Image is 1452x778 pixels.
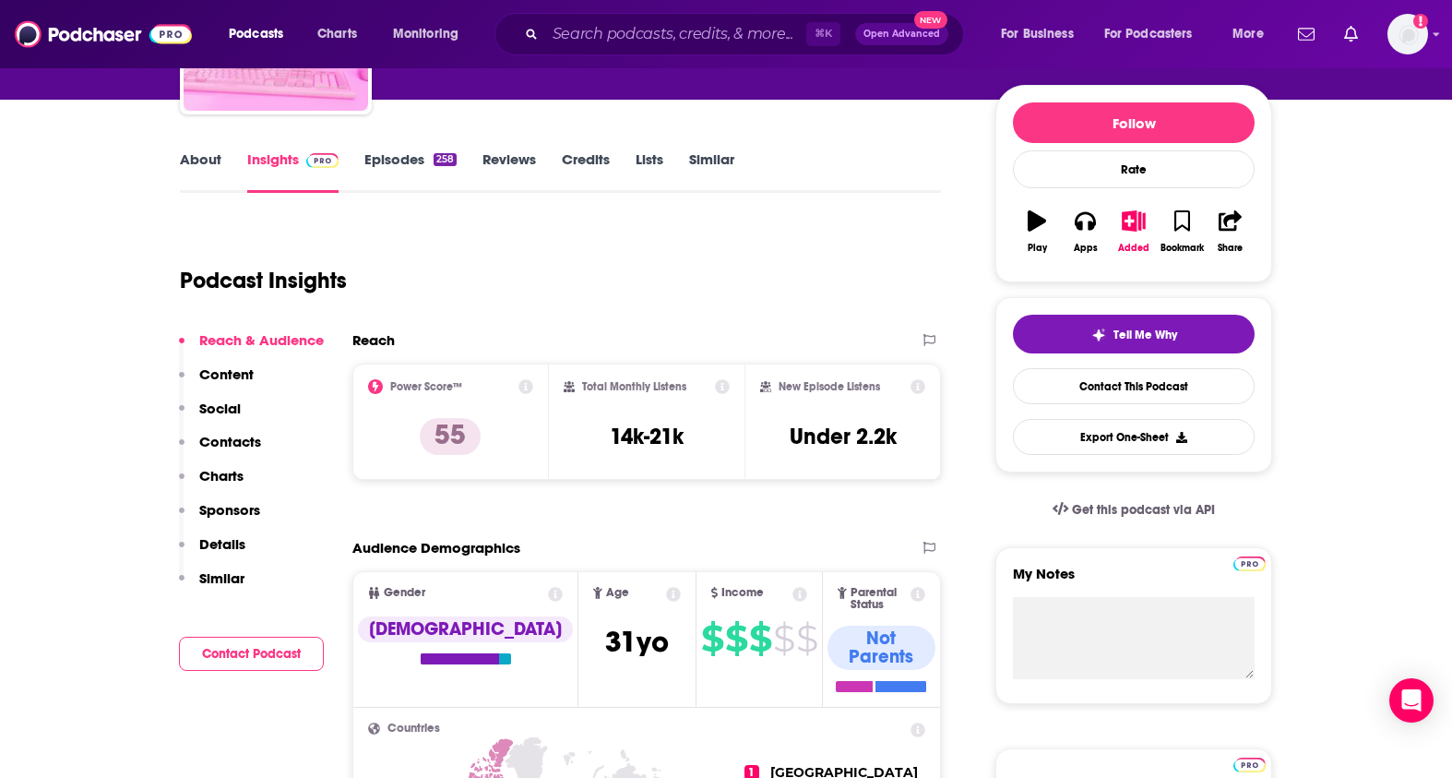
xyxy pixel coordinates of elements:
div: Search podcasts, credits, & more... [512,13,982,55]
h1: Podcast Insights [180,267,347,294]
span: Income [721,587,764,599]
button: Play [1013,198,1061,265]
span: Gender [384,587,425,599]
a: Pro website [1233,755,1266,772]
a: Credits [562,150,610,193]
span: Get this podcast via API [1072,502,1215,518]
img: Podchaser Pro [306,153,339,168]
label: My Notes [1013,565,1255,597]
span: Logged in as melrosepr [1387,14,1428,54]
div: Not Parents [827,626,935,670]
p: 55 [420,418,481,455]
span: Podcasts [229,21,283,47]
a: Pro website [1233,554,1266,571]
p: Social [199,400,241,417]
p: Sponsors [199,501,260,519]
a: Lists [636,150,663,193]
div: Bookmark [1160,243,1204,254]
a: Show notifications dropdown [1337,18,1365,50]
button: Sponsors [179,501,260,535]
a: Charts [305,19,368,49]
button: Social [179,400,241,434]
span: Countries [387,723,440,735]
a: Similar [689,150,734,193]
span: For Business [1001,21,1074,47]
span: Open Advanced [863,30,940,39]
div: Apps [1074,243,1098,254]
img: Podchaser Pro [1233,758,1266,772]
button: open menu [988,19,1097,49]
p: Similar [199,569,244,587]
h3: 14k-21k [610,423,684,450]
button: Added [1110,198,1158,265]
button: Export One-Sheet [1013,419,1255,455]
a: About [180,150,221,193]
span: For Podcasters [1104,21,1193,47]
p: Details [199,535,245,553]
button: Share [1207,198,1255,265]
span: Charts [317,21,357,47]
a: Show notifications dropdown [1291,18,1322,50]
h2: Reach [352,331,395,349]
img: Podchaser Pro [1233,557,1266,571]
div: Added [1118,243,1149,254]
button: Details [179,535,245,569]
button: Bookmark [1158,198,1206,265]
h2: New Episode Listens [779,380,880,393]
div: [DEMOGRAPHIC_DATA] [358,616,573,642]
h2: Power Score™ [390,380,462,393]
h2: Audience Demographics [352,539,520,557]
svg: Add a profile image [1413,14,1428,29]
p: Content [199,365,254,383]
span: Parental Status [851,587,908,611]
div: Rate [1013,150,1255,188]
h2: Total Monthly Listens [582,380,686,393]
span: $ [796,624,817,653]
span: ⌘ K [806,22,840,46]
button: Content [179,365,254,400]
button: open menu [1092,19,1220,49]
span: $ [725,624,747,653]
img: User Profile [1387,14,1428,54]
span: More [1232,21,1264,47]
button: tell me why sparkleTell Me Why [1013,315,1255,353]
div: 258 [434,153,457,166]
a: Reviews [482,150,536,193]
span: $ [701,624,723,653]
span: $ [749,624,771,653]
span: Age [606,587,629,599]
p: Contacts [199,433,261,450]
button: Contact Podcast [179,637,324,671]
a: Episodes258 [364,150,457,193]
a: Contact This Podcast [1013,368,1255,404]
p: Charts [199,467,244,485]
button: Open AdvancedNew [855,23,948,45]
span: Monitoring [393,21,458,47]
img: tell me why sparkle [1091,328,1106,342]
button: open menu [1220,19,1287,49]
span: $ [773,624,794,653]
button: open menu [380,19,482,49]
img: Podchaser - Follow, Share and Rate Podcasts [15,17,192,52]
span: New [914,11,947,29]
a: Get this podcast via API [1038,487,1230,533]
button: Follow [1013,102,1255,143]
button: Charts [179,467,244,501]
div: Play [1028,243,1047,254]
a: InsightsPodchaser Pro [247,150,339,193]
span: Tell Me Why [1113,328,1177,342]
input: Search podcasts, credits, & more... [545,19,806,49]
button: Reach & Audience [179,331,324,365]
p: Reach & Audience [199,331,324,349]
button: Apps [1061,198,1109,265]
span: 31 yo [605,624,669,660]
button: Show profile menu [1387,14,1428,54]
button: Contacts [179,433,261,467]
button: open menu [216,19,307,49]
div: Open Intercom Messenger [1389,678,1434,723]
button: Similar [179,569,244,604]
h3: Under 2.2k [790,423,897,450]
div: Share [1218,243,1243,254]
